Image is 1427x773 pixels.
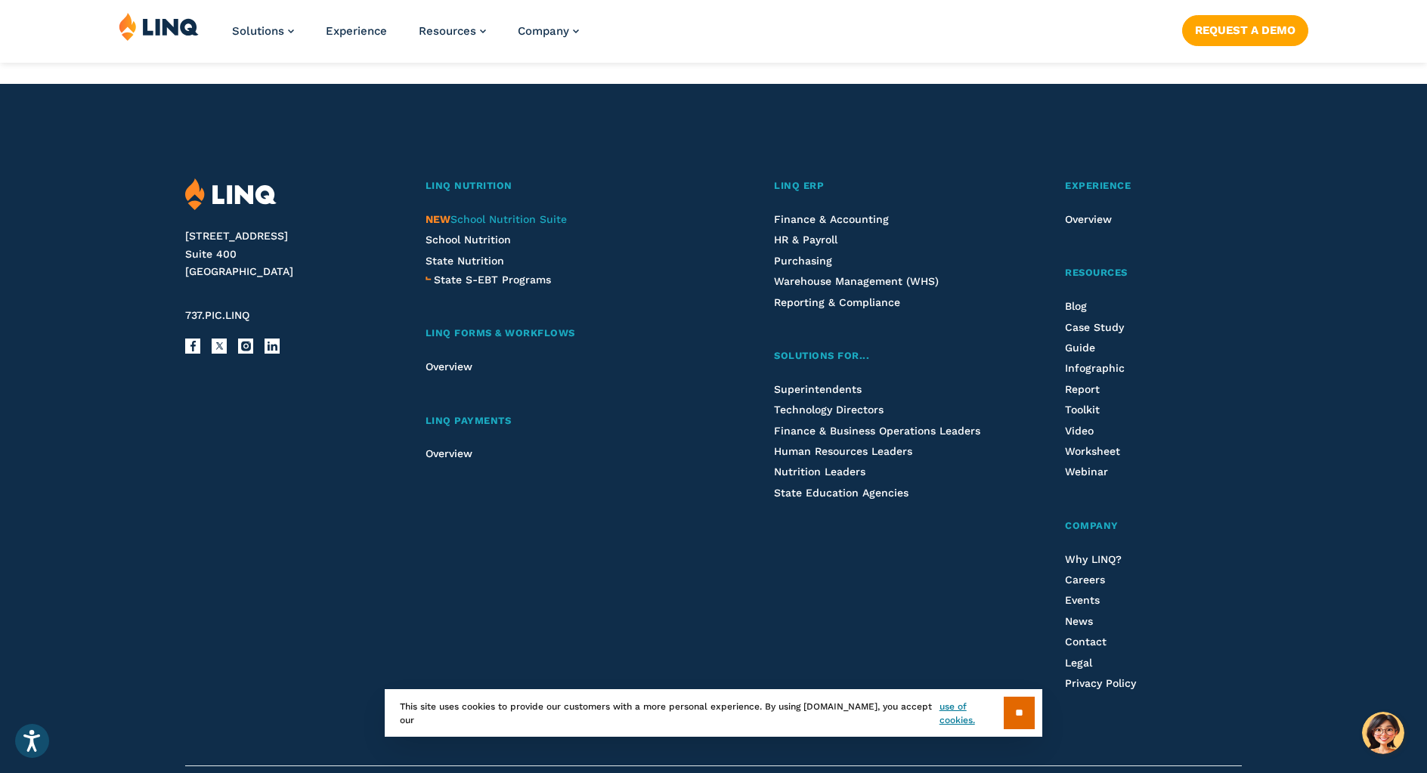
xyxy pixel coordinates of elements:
[774,180,824,191] span: LINQ ERP
[1182,15,1308,45] a: Request a Demo
[232,24,284,38] span: Solutions
[1065,300,1087,312] a: Blog
[185,309,249,321] span: 737.PIC.LINQ
[774,445,912,457] span: Human Resources Leaders
[185,227,389,281] address: [STREET_ADDRESS] Suite 400 [GEOGRAPHIC_DATA]
[426,255,504,267] a: State Nutrition
[774,255,832,267] a: Purchasing
[1065,383,1100,395] a: Report
[1065,615,1093,627] a: News
[426,415,512,426] span: LINQ Payments
[426,213,567,225] a: NEWSchool Nutrition Suite
[185,178,277,211] img: LINQ | K‑12 Software
[1065,213,1112,225] a: Overview
[774,275,939,287] a: Warehouse Management (WHS)
[232,24,294,38] a: Solutions
[426,327,575,339] span: LINQ Forms & Workflows
[1065,265,1241,281] a: Resources
[774,425,980,437] a: Finance & Business Operations Leaders
[1182,12,1308,45] nav: Button Navigation
[434,271,551,288] a: State S-EBT Programs
[774,213,889,225] a: Finance & Accounting
[774,487,909,499] a: State Education Agencies
[1065,362,1125,374] a: Infographic
[1065,553,1122,565] a: Why LINQ?
[326,24,387,38] a: Experience
[426,447,472,459] a: Overview
[1065,321,1124,333] span: Case Study
[385,689,1042,737] div: This site uses cookies to provide our customers with a more personal experience. By using [DOMAIN...
[434,274,551,286] span: State S-EBT Programs
[1065,518,1241,534] a: Company
[426,180,512,191] span: LINQ Nutrition
[1065,657,1092,669] a: Legal
[1065,178,1241,194] a: Experience
[1065,520,1119,531] span: Company
[774,296,900,308] a: Reporting & Compliance
[1065,180,1131,191] span: Experience
[774,465,865,478] a: Nutrition Leaders
[1065,465,1108,478] a: Webinar
[1065,445,1120,457] a: Worksheet
[426,213,450,225] span: NEW
[232,12,579,62] nav: Primary Navigation
[212,339,227,354] a: X
[1065,425,1094,437] a: Video
[774,233,837,246] a: HR & Payroll
[1065,342,1095,354] a: Guide
[426,360,472,373] a: Overview
[426,233,511,246] a: School Nutrition
[518,24,579,38] a: Company
[119,12,199,41] img: LINQ | K‑12 Software
[238,339,253,354] a: Instagram
[774,178,987,194] a: LINQ ERP
[426,413,696,429] a: LINQ Payments
[1065,404,1100,416] a: Toolkit
[419,24,486,38] a: Resources
[185,339,200,354] a: Facebook
[265,339,280,354] a: LinkedIn
[1065,267,1128,278] span: Resources
[1065,635,1107,648] a: Contact
[1065,574,1105,586] a: Careers
[939,700,1004,727] a: use of cookies.
[1065,594,1100,606] span: Events
[774,383,862,395] a: Superintendents
[518,24,569,38] span: Company
[426,326,696,342] a: LINQ Forms & Workflows
[1362,712,1404,754] button: Hello, have a question? Let’s chat.
[426,178,696,194] a: LINQ Nutrition
[426,213,567,225] span: School Nutrition Suite
[774,404,884,416] a: Technology Directors
[1065,677,1136,689] a: Privacy Policy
